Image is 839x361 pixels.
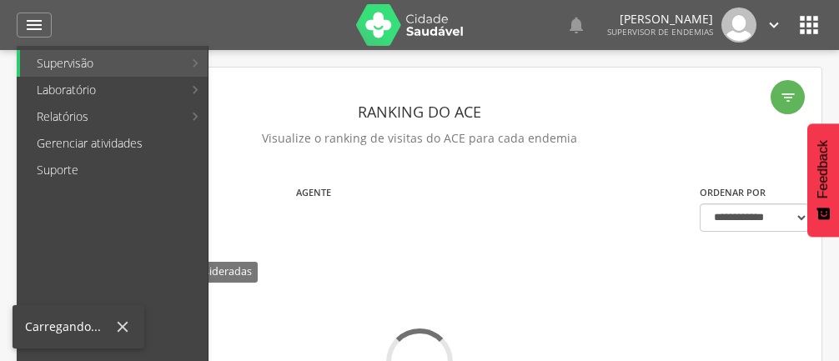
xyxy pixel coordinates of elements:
[816,140,831,198] span: Feedback
[20,103,183,130] a: Relatórios
[20,50,183,77] a: Supervisão
[20,157,208,183] a: Suporte
[20,130,208,157] a: Gerenciar atividades
[25,318,113,335] div: Carregando...
[807,123,839,237] button: Feedback - Mostrar pesquisa
[20,77,183,103] a: Laboratório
